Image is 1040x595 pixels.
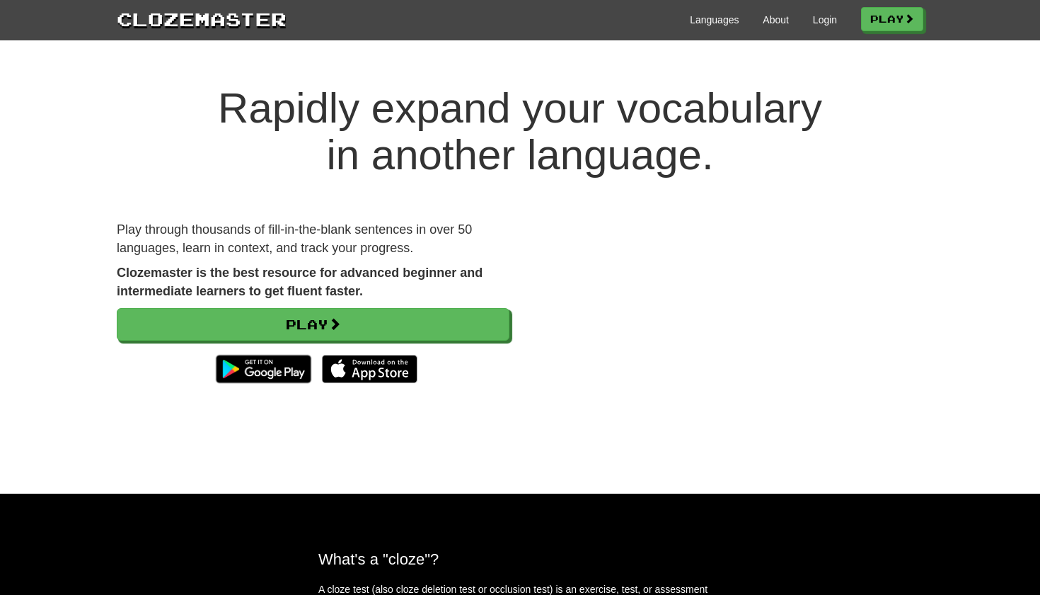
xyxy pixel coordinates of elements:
a: Clozemaster [117,6,287,32]
img: Download_on_the_App_Store_Badge_US-UK_135x40-25178aeef6eb6b83b96f5f2d004eda3bffbb37122de64afbaef7... [322,355,417,383]
a: Play [861,7,923,31]
strong: Clozemaster is the best resource for advanced beginner and intermediate learners to get fluent fa... [117,266,483,298]
p: Play through thousands of fill-in-the-blank sentences in over 50 languages, learn in context, and... [117,221,509,257]
a: Languages [690,13,739,27]
h2: What's a "cloze"? [318,550,722,568]
a: Play [117,308,509,341]
a: About [763,13,789,27]
img: Get it on Google Play [209,348,318,390]
a: Login [813,13,837,27]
